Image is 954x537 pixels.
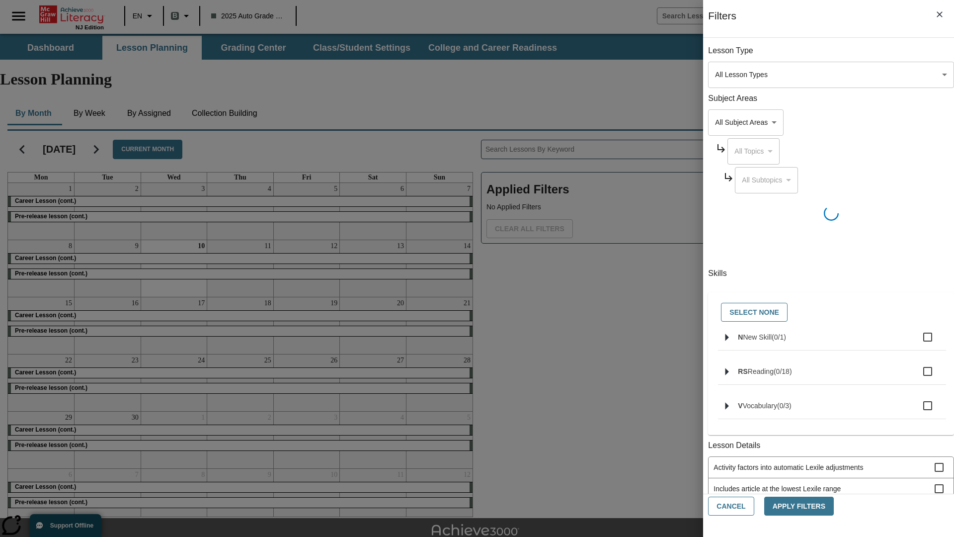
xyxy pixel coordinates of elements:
[708,109,784,136] div: Select a Subject Area
[709,457,954,478] div: Activity factors into automatic Lexile adjustments
[743,333,772,341] span: New Skill
[708,10,736,37] h1: Filters
[716,300,946,325] div: Select skills
[748,367,774,375] span: Reading
[727,138,780,165] div: Select a Subject Area
[743,402,777,410] span: Vocabulary
[929,4,950,25] button: Close Filters side menu
[708,268,954,279] p: Skills
[708,440,954,451] p: Lesson Details
[708,45,954,57] p: Lesson Type
[735,167,798,193] div: Select a Subject Area
[714,462,935,473] span: Activity factors into automatic Lexile adjustments
[708,93,954,104] p: Subject Areas
[772,333,786,341] span: 0 skills selected/1 skills in group
[708,497,754,516] button: Cancel
[709,478,954,500] div: Includes article at the lowest Lexile range
[714,484,935,494] span: Includes article at the lowest Lexile range
[764,497,834,516] button: Apply Filters
[774,367,792,375] span: 0 skills selected/18 skills in group
[738,402,742,410] span: V
[718,324,946,427] ul: Select skills
[738,333,743,341] span: N
[721,303,788,322] button: Select None
[738,367,747,375] span: RS
[777,402,792,410] span: 0 skills selected/3 skills in group
[708,62,954,88] div: Select a lesson type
